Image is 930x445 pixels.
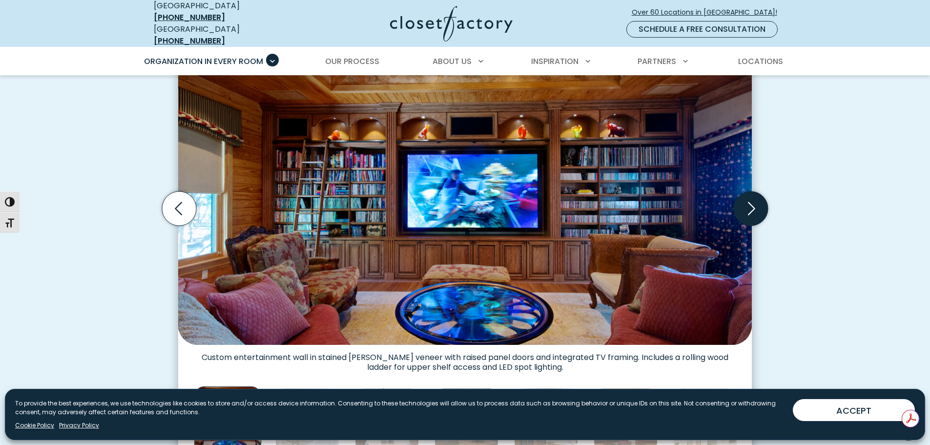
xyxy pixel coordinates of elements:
button: Previous slide [158,188,200,230]
figcaption: Custom entertainment wall in stained [PERSON_NAME] veneer with raised panel doors and integrated ... [178,345,752,372]
div: [GEOGRAPHIC_DATA] [154,23,295,47]
span: Locations [738,56,783,67]
span: Organization in Every Room [144,56,263,67]
button: ACCEPT [793,399,915,421]
p: To provide the best experiences, we use technologies like cookies to store and/or access device i... [15,399,785,417]
a: [PHONE_NUMBER] [154,12,225,23]
nav: Primary Menu [137,48,793,75]
span: Partners [638,56,676,67]
a: Schedule a Free Consultation [626,21,778,38]
button: Next slide [730,188,772,230]
span: Our Process [325,56,379,67]
a: Privacy Policy [59,421,99,430]
span: About Us [433,56,472,67]
img: Closet Factory Logo [390,6,513,42]
img: Custom entertainment and media center with book shelves for movies and LED lighting [178,45,752,344]
a: [PHONE_NUMBER] [154,35,225,46]
span: Inspiration [531,56,579,67]
a: Over 60 Locations in [GEOGRAPHIC_DATA]! [631,4,785,21]
span: Over 60 Locations in [GEOGRAPHIC_DATA]! [632,7,785,18]
a: Cookie Policy [15,421,54,430]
